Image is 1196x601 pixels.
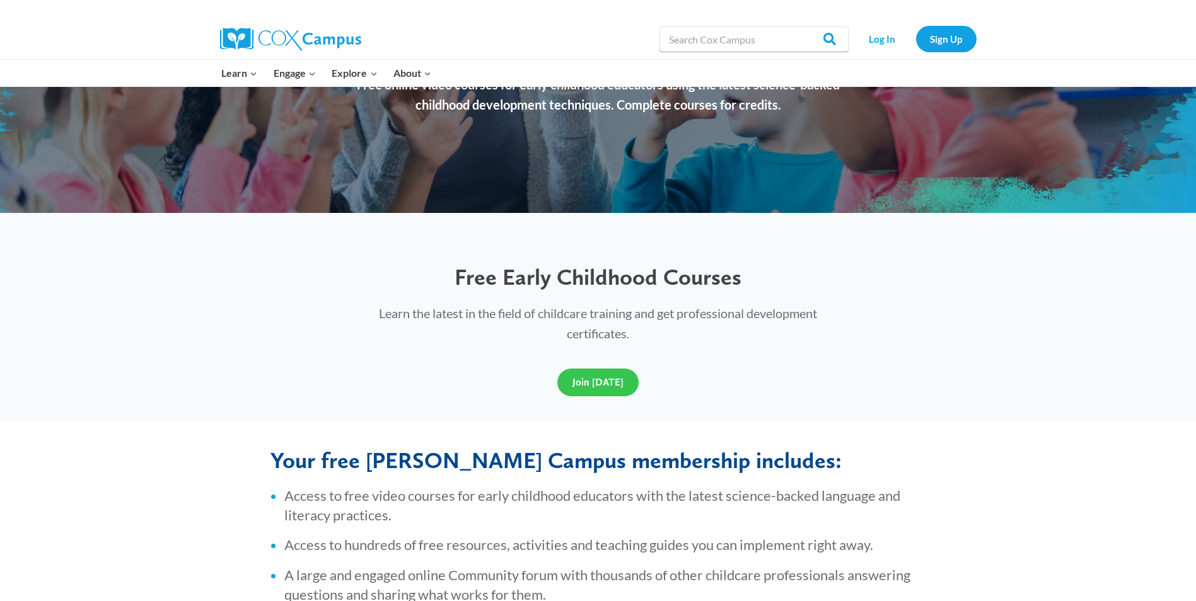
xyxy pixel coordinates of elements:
span: Your free [PERSON_NAME] Campus membership includes: [270,447,842,474]
button: Child menu of Learn [214,60,266,86]
nav: Primary Navigation [214,60,439,86]
li: Access to hundreds of free resources, activities and teaching guides you can implement right away. [284,535,926,555]
p: Learn the latest in the field of childcare training and get professional development certificates. [354,303,842,343]
p: Free online video courses for early childhood educators using the latest science-backed childhood... [343,74,854,115]
img: Cox Campus [220,28,361,50]
nav: Secondary Navigation [855,26,977,52]
span: Join [DATE] [572,376,624,388]
button: Child menu of About [385,60,439,86]
a: Join [DATE] [557,369,639,396]
a: Sign Up [916,26,977,52]
a: Log In [855,26,910,52]
button: Child menu of Explore [324,60,386,86]
li: Access to free video courses for early childhood educators with the latest science-backed languag... [284,486,926,525]
input: Search Cox Campus [659,26,849,52]
span: Free Early Childhood Courses [455,263,741,290]
button: Child menu of Engage [265,60,324,86]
